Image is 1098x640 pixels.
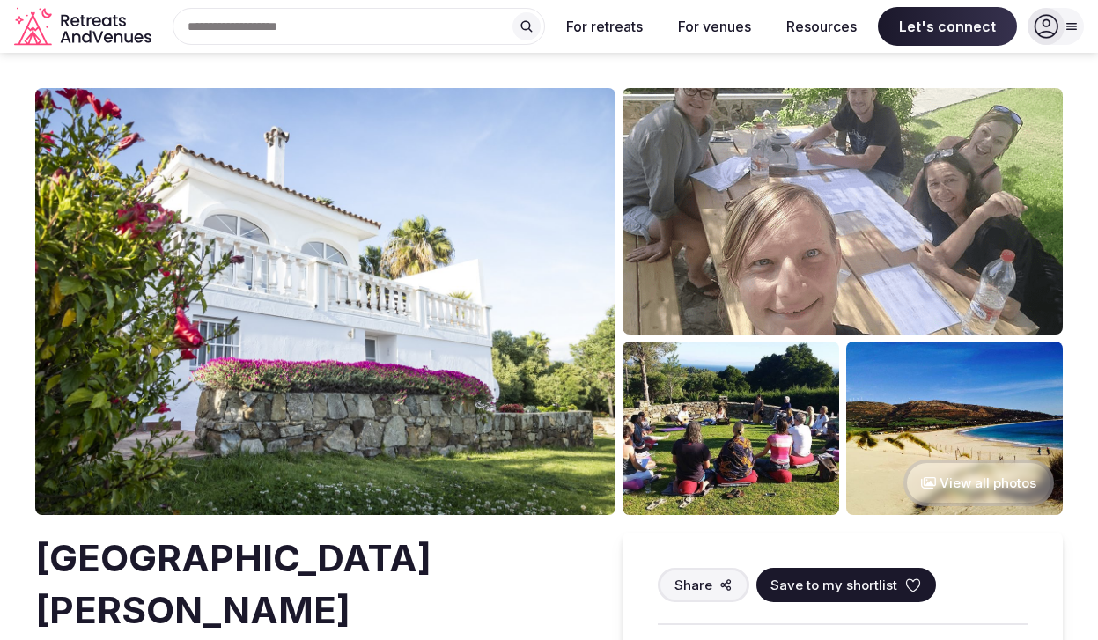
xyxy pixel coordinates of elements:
a: Visit the homepage [14,7,155,47]
img: Venue cover photo [35,88,615,515]
button: For venues [664,7,765,46]
span: Save to my shortlist [770,576,897,594]
svg: Retreats and Venues company logo [14,7,155,47]
button: Save to my shortlist [756,568,936,602]
span: Let's connect [878,7,1017,46]
button: View all photos [903,460,1054,506]
button: For retreats [552,7,657,46]
img: Venue gallery photo [846,342,1063,515]
img: Venue gallery photo [623,88,1063,335]
button: Share [658,568,749,602]
h2: [GEOGRAPHIC_DATA][PERSON_NAME] [35,533,587,636]
button: Resources [772,7,871,46]
img: Venue gallery photo [623,342,839,515]
span: Share [674,576,712,594]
